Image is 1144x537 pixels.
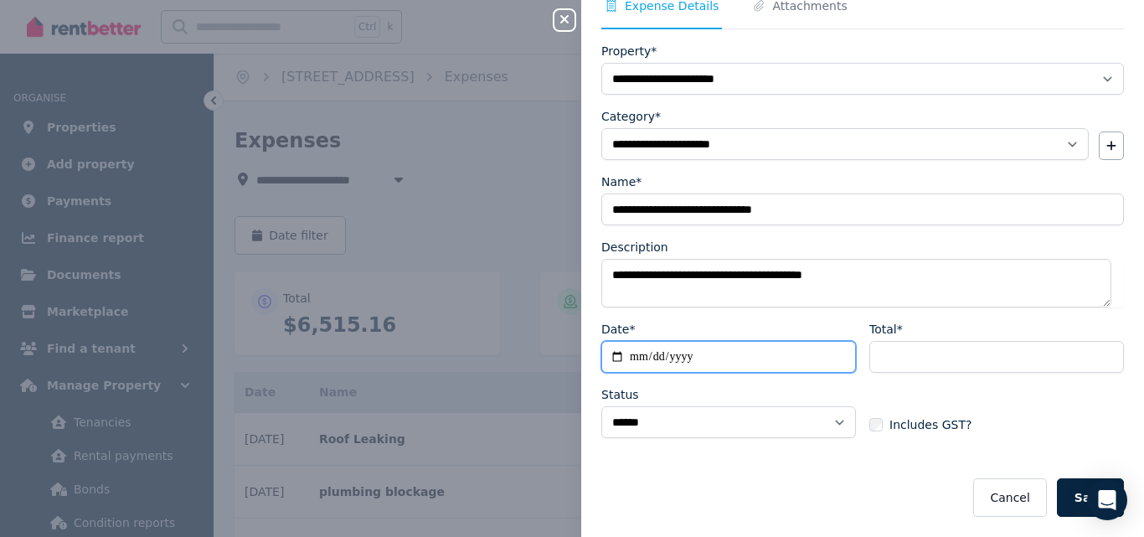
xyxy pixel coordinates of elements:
span: Includes GST? [889,416,971,433]
label: Category* [601,108,661,125]
div: Open Intercom Messenger [1087,480,1127,520]
label: Total* [869,321,903,338]
label: Date* [601,321,635,338]
label: Name* [601,173,642,190]
button: Save [1057,478,1124,517]
label: Description [601,239,668,256]
label: Property* [601,43,657,59]
label: Status [601,386,639,403]
button: Cancel [973,478,1046,517]
input: Includes GST? [869,418,883,431]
